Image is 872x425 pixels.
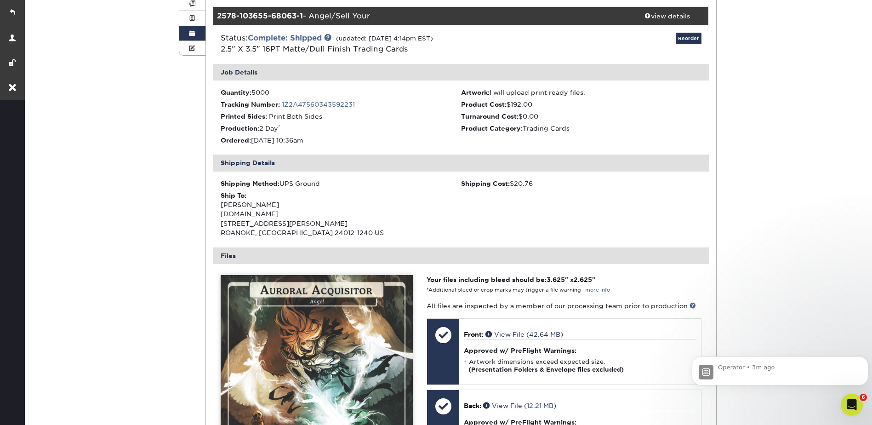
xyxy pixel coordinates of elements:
li: 2 Day [221,124,461,133]
span: Front: [464,331,484,338]
strong: Production: [221,125,259,132]
a: Complete: Shipped [248,34,322,42]
li: $192.00 [461,100,701,109]
li: [DATE] 10:36am [221,136,461,145]
strong: Artwork: [461,89,490,96]
strong: Shipping Cost: [461,180,510,187]
strong: Ship To: [221,192,246,199]
span: Print Both Sides [269,113,322,120]
small: (updated: [DATE] 4:14pm EST) [336,35,433,42]
strong: Tracking Number: [221,101,280,108]
div: - Angel/Sell Your [213,7,626,25]
a: more info [585,287,610,293]
strong: Shipping Method: [221,180,279,187]
div: Files [213,247,709,264]
strong: Product Category: [461,125,523,132]
span: 2.625 [574,276,592,283]
strong: Quantity: [221,89,251,96]
li: $0.00 [461,112,701,121]
strong: Ordered: [221,137,251,144]
div: $20.76 [461,179,701,188]
small: *Additional bleed or crop marks may trigger a file warning – [427,287,610,293]
span: 3.625 [547,276,565,283]
a: 2.5" X 3.5" 16PT Matte/Dull Finish Trading Cards [221,45,408,53]
a: View File (12.21 MB) [483,402,556,409]
strong: Turnaround Cost: [461,113,519,120]
li: I will upload print ready files. [461,88,701,97]
h4: Approved w/ PreFlight Warnings: [464,347,696,354]
strong: Printed Sides: [221,113,267,120]
iframe: Intercom live chat [841,394,863,416]
strong: 2578-103655-68063-1 [217,11,303,20]
span: 6 [860,394,867,401]
div: Job Details [213,64,709,80]
iframe: Intercom notifications message [688,336,872,400]
div: [PERSON_NAME] [DOMAIN_NAME] [STREET_ADDRESS][PERSON_NAME] ROANOKE, [GEOGRAPHIC_DATA] 24012-1240 US [221,191,461,238]
a: View File (42.64 MB) [485,331,563,338]
div: UPS Ground [221,179,461,188]
strong: Your files including bleed should be: " x " [427,276,595,283]
strong: Product Cost: [461,101,507,108]
a: view details [626,7,709,25]
li: 5000 [221,88,461,97]
div: Status: [214,33,543,55]
span: Back: [464,402,481,409]
div: Shipping Details [213,155,709,171]
p: All files are inspected by a member of our processing team prior to production. [427,301,701,310]
a: Reorder [676,33,701,44]
strong: (Presentation Folders & Envelope files excluded) [468,366,624,373]
li: Trading Cards [461,124,701,133]
div: view details [626,11,709,21]
a: 1Z2A47560343592231 [282,101,355,108]
li: Artwork dimensions exceed expected size. [464,358,696,373]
